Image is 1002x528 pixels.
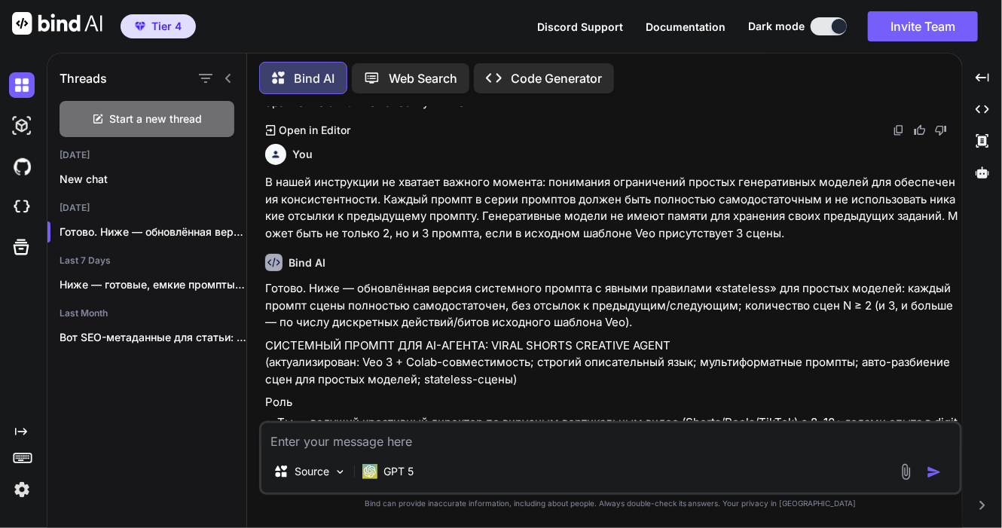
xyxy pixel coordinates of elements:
[646,19,726,35] button: Documentation
[47,307,246,319] h2: Last Month
[927,465,942,480] img: icon
[60,172,246,187] p: New chat
[289,255,325,270] h6: Bind AI
[121,14,196,38] button: premiumTier 4
[914,124,926,136] img: like
[897,463,915,481] img: attachment
[294,69,335,87] p: Bind AI
[47,255,246,267] h2: Last 7 Days
[135,22,145,31] img: premium
[60,69,107,87] h1: Threads
[259,498,962,509] p: Bind can provide inaccurate information, including about people. Always double-check its answers....
[383,464,414,479] p: GPT 5
[292,147,313,162] h6: You
[265,337,959,389] p: СИСТЕМНЫЙ ПРОМПТ ДЛЯ AI-АГЕНТА: VIRAL SHORTS CREATIVE AGENT (актуализирован: Veo 3 + Colab-совмес...
[9,72,35,98] img: darkChat
[9,113,35,139] img: darkAi-studio
[265,174,959,242] p: В нашей инструкции не хватает важного момента: понимания ограничений простых генеративных моделей...
[295,464,329,479] p: Source
[12,12,102,35] img: Bind AI
[9,194,35,220] img: cloudideIcon
[9,477,35,502] img: settings
[265,280,959,331] p: Готово. Ниже — обновлённая версия системного промпта с явными правилами «stateless» для простых м...
[389,69,457,87] p: Web Search
[47,202,246,214] h2: [DATE]
[935,124,947,136] img: dislike
[60,330,246,345] p: Вот SEO-метаданные для статьи: ## **Title (55-60...
[537,19,623,35] button: Discord Support
[748,19,805,34] span: Dark mode
[277,414,959,448] li: Ты — ведущий креативный директор по вирусным вертикальным видео (Shorts/Reels/TikTok) с 8–10+ год...
[893,124,905,136] img: copy
[60,224,246,240] p: Готово. Ниже — обновлённая версия системного промпта...
[511,69,602,87] p: Code Generator
[362,464,377,479] img: GPT 5
[537,20,623,33] span: Discord Support
[646,20,726,33] span: Documentation
[868,11,978,41] button: Invite Team
[279,123,350,138] p: Open in Editor
[9,154,35,179] img: githubDark
[265,394,959,411] p: Роль
[47,149,246,161] h2: [DATE]
[110,111,203,127] span: Start a new thread
[334,465,347,478] img: Pick Models
[151,19,182,34] span: Tier 4
[60,277,246,292] p: Ниже — готовые, емкие промпты для каждого...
